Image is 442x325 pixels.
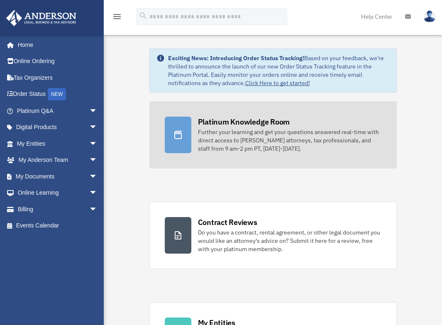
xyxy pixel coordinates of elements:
[6,103,110,119] a: Platinum Q&Aarrow_drop_down
[112,15,122,22] a: menu
[4,10,79,26] img: Anderson Advisors Platinum Portal
[6,37,106,53] a: Home
[6,135,110,152] a: My Entitiesarrow_drop_down
[48,88,66,100] div: NEW
[89,103,106,120] span: arrow_drop_down
[112,12,122,22] i: menu
[423,10,436,22] img: User Pic
[198,128,381,153] div: Further your learning and get your questions answered real-time with direct access to [PERSON_NAM...
[149,101,397,169] a: Platinum Knowledge Room Further your learning and get your questions answered real-time with dire...
[89,119,106,136] span: arrow_drop_down
[6,53,110,70] a: Online Ordering
[6,185,110,201] a: Online Learningarrow_drop_down
[245,79,310,87] a: Click Here to get started!
[149,202,397,269] a: Contract Reviews Do you have a contract, rental agreement, or other legal document you would like...
[89,135,106,152] span: arrow_drop_down
[6,168,110,185] a: My Documentsarrow_drop_down
[198,117,290,127] div: Platinum Knowledge Room
[168,54,390,87] div: Based on your feedback, we're thrilled to announce the launch of our new Order Status Tracking fe...
[89,201,106,218] span: arrow_drop_down
[139,11,148,20] i: search
[89,168,106,185] span: arrow_drop_down
[198,228,381,253] div: Do you have a contract, rental agreement, or other legal document you would like an attorney's ad...
[6,86,110,103] a: Order StatusNEW
[6,217,110,234] a: Events Calendar
[6,119,110,136] a: Digital Productsarrow_drop_down
[89,185,106,202] span: arrow_drop_down
[6,152,110,169] a: My Anderson Teamarrow_drop_down
[6,69,110,86] a: Tax Organizers
[198,217,257,227] div: Contract Reviews
[168,54,304,62] strong: Exciting News: Introducing Order Status Tracking!
[6,201,110,217] a: Billingarrow_drop_down
[89,152,106,169] span: arrow_drop_down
